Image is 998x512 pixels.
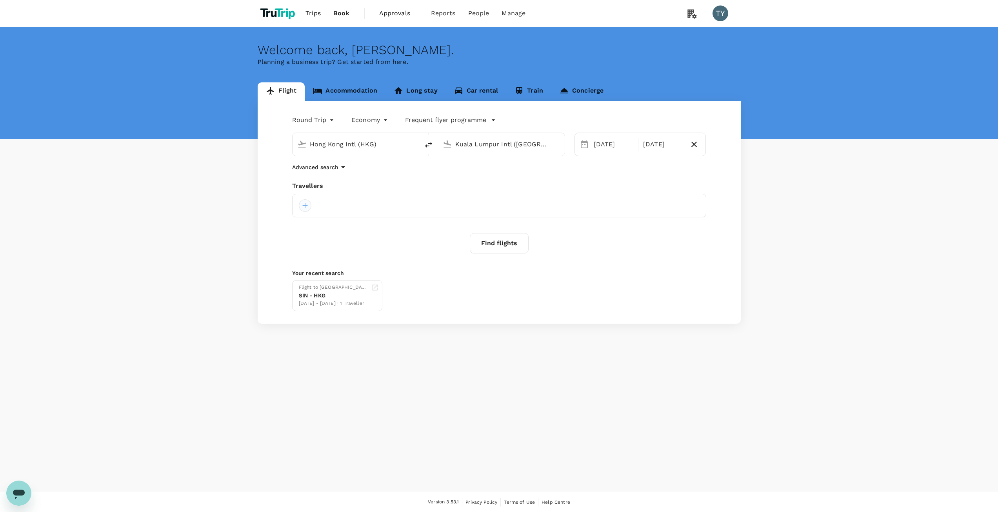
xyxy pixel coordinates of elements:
[468,9,489,18] span: People
[640,137,686,152] div: [DATE]
[292,114,336,126] div: Round Trip
[351,114,389,126] div: Economy
[559,143,561,145] button: Open
[591,137,636,152] div: [DATE]
[506,82,551,101] a: Train
[465,499,497,505] span: Privacy Policy
[258,82,305,101] a: Flight
[428,498,459,506] span: Version 3.53.1
[385,82,445,101] a: Long stay
[292,162,348,172] button: Advanced search
[504,498,535,507] a: Terms of Use
[292,181,706,191] div: Travellers
[299,284,368,292] div: Flight to [GEOGRAPHIC_DATA]
[379,9,418,18] span: Approvals
[542,498,570,507] a: Help Centre
[258,57,741,67] p: Planning a business trip? Get started from here.
[305,82,385,101] a: Accommodation
[405,115,486,125] p: Frequent flyer programme
[292,163,338,171] p: Advanced search
[299,292,368,300] div: SIN - HKG
[502,9,525,18] span: Manage
[713,5,728,21] div: TY
[258,43,741,57] div: Welcome back , [PERSON_NAME] .
[470,233,529,253] button: Find flights
[414,143,415,145] button: Open
[305,9,321,18] span: Trips
[504,499,535,505] span: Terms of Use
[455,138,548,150] input: Going to
[299,300,368,308] div: [DATE] - [DATE] · 1 Traveller
[405,115,496,125] button: Frequent flyer programme
[551,82,612,101] a: Concierge
[6,481,31,506] iframe: Button to launch messaging window
[446,82,507,101] a: Car rental
[310,138,403,150] input: Depart from
[258,5,300,22] img: TruTrip logo
[419,135,438,154] button: delete
[292,269,706,277] p: Your recent search
[465,498,497,507] a: Privacy Policy
[542,499,570,505] span: Help Centre
[431,9,456,18] span: Reports
[333,9,350,18] span: Book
